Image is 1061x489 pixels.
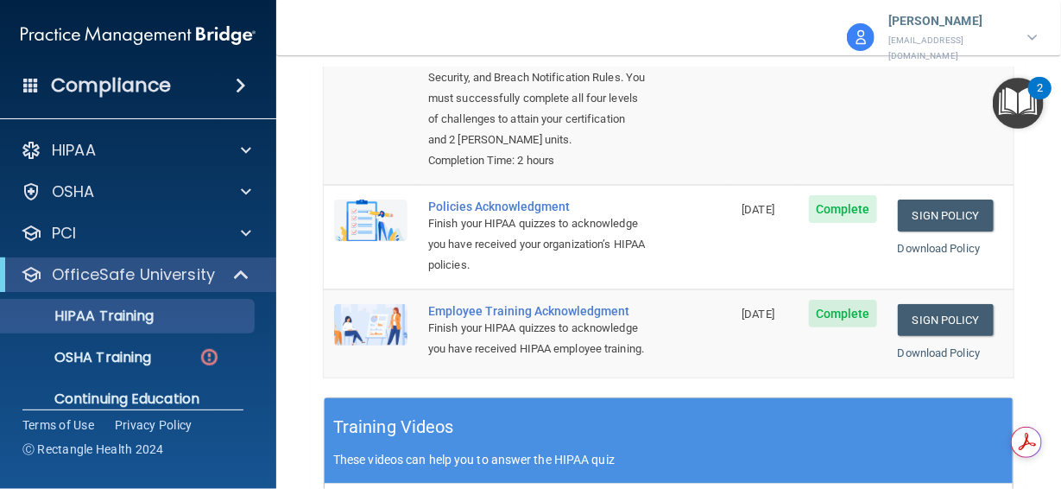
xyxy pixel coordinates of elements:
a: Privacy Policy [115,416,193,434]
a: Sign Policy [898,304,994,336]
p: OSHA Training [11,349,151,366]
p: [EMAIL_ADDRESS][DOMAIN_NAME] [888,33,1010,65]
h5: Training Videos [333,412,454,442]
div: 2 [1037,88,1043,111]
h4: Compliance [51,73,171,98]
div: Finish your HIPAA quizzes to acknowledge you have received your organization’s HIPAA policies. [428,213,645,276]
p: These videos can help you to answer the HIPAA quiz [333,453,1004,467]
p: Continuing Education [11,391,247,408]
p: OSHA [52,181,95,202]
p: OfficeSafe University [52,264,215,285]
img: danger-circle.6113f641.png [199,346,220,368]
img: PMB logo [21,18,256,53]
p: PCI [52,223,76,244]
img: avatar.17b06cb7.svg [847,23,875,51]
div: This self-paced training is divided into four (4) modules based on the HIPAA, Privacy, Security, ... [428,26,645,150]
a: HIPAA [21,140,251,161]
a: OfficeSafe University [21,264,250,285]
div: Policies Acknowledgment [428,200,645,213]
div: Finish your HIPAA quizzes to acknowledge you have received HIPAA employee training. [428,318,645,359]
span: [DATE] [742,203,774,216]
span: [DATE] [742,308,774,321]
p: [PERSON_NAME] [888,10,1010,33]
button: Open Resource Center, 2 new notifications [993,78,1044,129]
span: Complete [809,300,877,327]
p: HIPAA [52,140,96,161]
a: PCI [21,223,251,244]
p: HIPAA Training [11,308,154,325]
a: OSHA [21,181,251,202]
a: Download Certificate [898,54,1002,67]
div: Completion Time: 2 hours [428,150,645,171]
img: arrow-down.227dba2b.svg [1027,35,1038,41]
a: Sign Policy [898,200,994,232]
div: Employee Training Acknowledgment [428,304,645,318]
a: Download Policy [898,346,981,359]
span: Complete [809,195,877,223]
a: Download Policy [898,242,981,255]
a: Terms of Use [22,416,94,434]
span: Ⓒ Rectangle Health 2024 [22,441,164,458]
